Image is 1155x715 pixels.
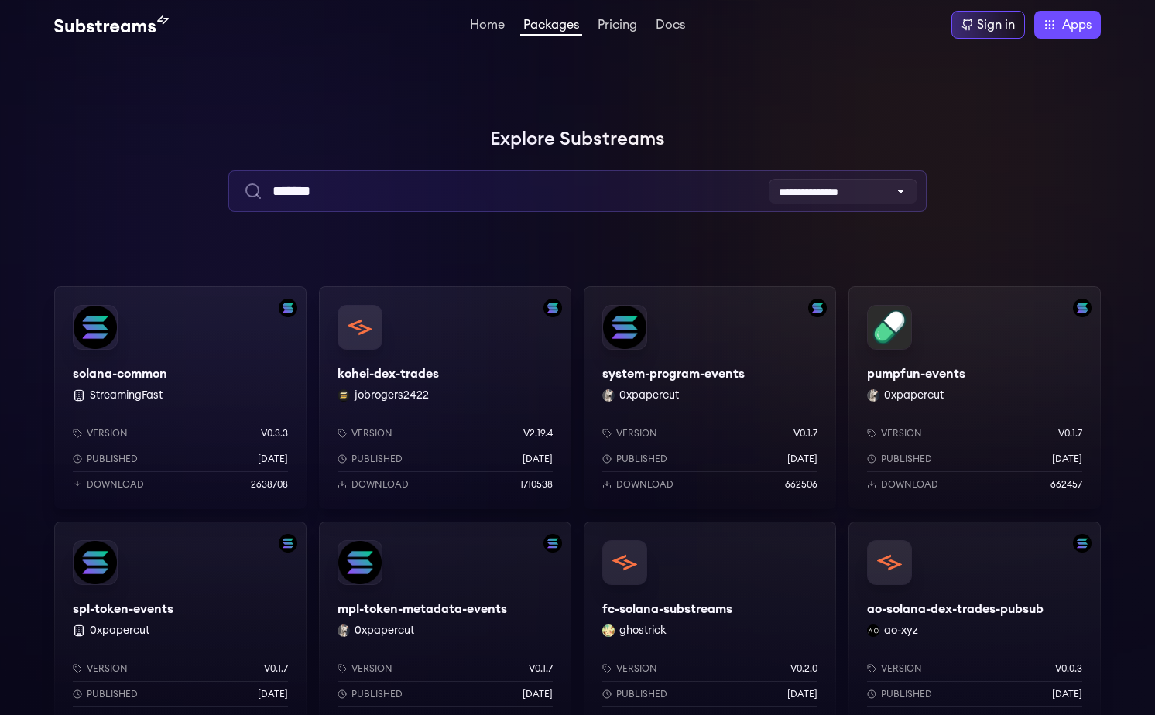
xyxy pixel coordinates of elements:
[1052,688,1082,700] p: [DATE]
[884,623,918,638] button: ao-xyz
[264,662,288,675] p: v0.1.7
[1058,427,1082,440] p: v0.1.7
[619,388,679,403] button: 0xpapercut
[1055,662,1082,675] p: v0.0.3
[1073,534,1092,552] img: Filter by solana network
[1073,299,1092,317] img: Filter by solana network
[785,478,817,491] p: 662506
[355,623,414,638] button: 0xpapercut
[881,688,932,700] p: Published
[351,662,392,675] p: Version
[529,662,553,675] p: v0.1.7
[90,623,149,638] button: 0xpapercut
[1052,453,1082,465] p: [DATE]
[543,534,562,552] img: Filter by solana network
[355,388,429,403] button: jobrogers2422
[881,662,922,675] p: Version
[793,427,817,440] p: v0.1.7
[616,453,667,465] p: Published
[616,688,667,700] p: Published
[1050,478,1082,491] p: 662457
[54,124,1101,155] h1: Explore Substreams
[279,534,297,552] img: Filter by solana network
[790,662,817,675] p: v0.2.0
[54,286,307,509] a: Filter by solana networksolana-commonsolana-common StreamingFastVersionv0.3.3Published[DATE]Downl...
[787,453,817,465] p: [DATE]
[467,19,508,34] a: Home
[520,478,553,491] p: 1710538
[251,478,288,491] p: 2638708
[848,286,1101,509] a: Filter by solana networkpumpfun-eventspumpfun-events0xpapercut 0xpapercutVersionv0.1.7Published[D...
[616,427,657,440] p: Version
[595,19,640,34] a: Pricing
[258,453,288,465] p: [DATE]
[543,299,562,317] img: Filter by solana network
[653,19,688,34] a: Docs
[584,286,836,509] a: Filter by solana networksystem-program-eventssystem-program-events0xpapercut 0xpapercutVersionv0....
[87,453,138,465] p: Published
[351,453,403,465] p: Published
[351,478,409,491] p: Download
[351,427,392,440] p: Version
[258,688,288,700] p: [DATE]
[523,688,553,700] p: [DATE]
[787,688,817,700] p: [DATE]
[279,299,297,317] img: Filter by solana network
[87,662,128,675] p: Version
[616,478,673,491] p: Download
[351,688,403,700] p: Published
[881,453,932,465] p: Published
[808,299,827,317] img: Filter by solana network
[261,427,288,440] p: v0.3.3
[881,478,938,491] p: Download
[523,453,553,465] p: [DATE]
[881,427,922,440] p: Version
[520,19,582,36] a: Packages
[616,662,657,675] p: Version
[90,388,163,403] button: StreamingFast
[1062,15,1092,34] span: Apps
[54,15,169,34] img: Substream's logo
[977,15,1015,34] div: Sign in
[523,427,553,440] p: v2.19.4
[951,11,1025,39] a: Sign in
[319,286,571,509] a: Filter by solana networkkohei-dex-tradeskohei-dex-tradesjobrogers2422 jobrogers2422Versionv2.19.4...
[87,688,138,700] p: Published
[87,427,128,440] p: Version
[87,478,144,491] p: Download
[619,623,667,638] button: ghostrick
[884,388,944,403] button: 0xpapercut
